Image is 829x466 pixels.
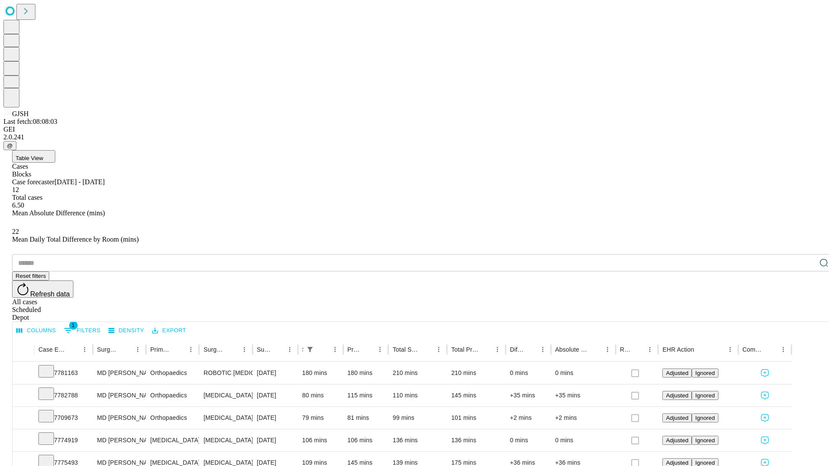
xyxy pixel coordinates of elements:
[620,346,631,353] div: Resolved in EHR
[491,343,503,356] button: Menu
[451,384,501,406] div: 145 mins
[302,407,339,429] div: 79 mins
[12,236,139,243] span: Mean Daily Total Difference by Room (mins)
[97,429,142,451] div: MD [PERSON_NAME] E Md
[17,388,30,403] button: Expand
[666,437,688,444] span: Adjusted
[644,343,656,356] button: Menu
[302,346,303,353] div: Scheduled In Room Duration
[12,110,28,117] span: GJSH
[257,384,294,406] div: [DATE]
[555,429,611,451] div: 0 mins
[62,324,103,337] button: Show filters
[69,321,78,330] span: 1
[662,368,692,378] button: Adjusted
[203,407,248,429] div: [MEDICAL_DATA] WITH [MEDICAL_DATA] REPAIR
[97,407,142,429] div: MD [PERSON_NAME] [PERSON_NAME] Md
[695,415,715,421] span: Ignored
[106,324,146,337] button: Density
[555,346,589,353] div: Absolute Difference
[510,429,547,451] div: 0 mins
[97,384,142,406] div: MD [PERSON_NAME] [PERSON_NAME] Md
[284,343,296,356] button: Menu
[662,346,694,353] div: EHR Action
[30,290,70,298] span: Refresh data
[765,343,777,356] button: Sort
[348,407,384,429] div: 81 mins
[692,413,718,422] button: Ignored
[150,407,195,429] div: Orthopaedics
[662,413,692,422] button: Adjusted
[392,384,443,406] div: 110 mins
[662,391,692,400] button: Adjusted
[3,141,16,150] button: @
[392,407,443,429] div: 99 mins
[479,343,491,356] button: Sort
[695,437,715,444] span: Ignored
[329,343,341,356] button: Menu
[666,460,688,466] span: Adjusted
[302,384,339,406] div: 80 mins
[510,407,547,429] div: +2 mins
[433,343,445,356] button: Menu
[238,343,250,356] button: Menu
[16,273,46,279] span: Reset filters
[150,362,195,384] div: Orthopaedics
[16,155,43,161] span: Table View
[132,343,144,356] button: Menu
[17,411,30,426] button: Expand
[666,392,688,399] span: Adjusted
[374,343,386,356] button: Menu
[537,343,549,356] button: Menu
[257,346,271,353] div: Surgery Date
[525,343,537,356] button: Sort
[589,343,601,356] button: Sort
[695,370,715,376] span: Ignored
[12,202,24,209] span: 6.50
[150,429,195,451] div: [MEDICAL_DATA]
[97,362,142,384] div: MD [PERSON_NAME] [PERSON_NAME] Md
[3,133,826,141] div: 2.0.241
[7,142,13,149] span: @
[257,362,294,384] div: [DATE]
[743,346,764,353] div: Comments
[97,346,119,353] div: Surgeon Name
[302,429,339,451] div: 106 mins
[150,346,172,353] div: Primary Service
[12,186,19,193] span: 12
[724,343,736,356] button: Menu
[54,178,104,186] span: [DATE] - [DATE]
[38,362,89,384] div: 7781163
[451,407,501,429] div: 101 mins
[555,362,611,384] div: 0 mins
[257,429,294,451] div: [DATE]
[203,384,248,406] div: [MEDICAL_DATA] [MEDICAL_DATA]
[601,343,614,356] button: Menu
[777,343,789,356] button: Menu
[203,346,225,353] div: Surgery Name
[304,343,316,356] div: 1 active filter
[14,324,58,337] button: Select columns
[692,436,718,445] button: Ignored
[662,436,692,445] button: Adjusted
[348,429,384,451] div: 106 mins
[451,429,501,451] div: 136 mins
[510,346,524,353] div: Difference
[666,370,688,376] span: Adjusted
[392,429,443,451] div: 136 mins
[695,343,707,356] button: Sort
[695,460,715,466] span: Ignored
[120,343,132,356] button: Sort
[257,407,294,429] div: [DATE]
[421,343,433,356] button: Sort
[66,343,79,356] button: Sort
[555,384,611,406] div: +35 mins
[150,384,195,406] div: Orthopaedics
[12,178,54,186] span: Case forecaster
[226,343,238,356] button: Sort
[451,362,501,384] div: 210 mins
[17,433,30,448] button: Expand
[451,346,478,353] div: Total Predicted Duration
[12,209,105,217] span: Mean Absolute Difference (mins)
[17,366,30,381] button: Expand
